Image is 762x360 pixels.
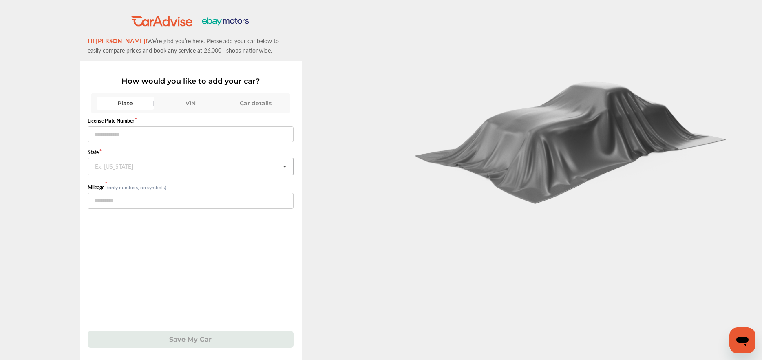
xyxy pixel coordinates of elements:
[95,163,133,168] div: Ex. [US_STATE]
[409,72,735,204] img: carCoverBlack.2823a3dccd746e18b3f8.png
[88,77,294,86] p: How would you like to add your car?
[88,37,279,54] span: We’re glad you’re here. Please add your car below to easily compare prices and book any service a...
[88,117,294,124] label: License Plate Number
[227,97,284,110] div: Car details
[88,149,294,156] label: State
[97,97,154,110] div: Plate
[88,184,107,191] label: Mileage
[107,184,166,191] small: (only numbers, no symbols)
[88,36,147,45] span: Hi [PERSON_NAME]!
[729,327,755,353] iframe: Button to launch messaging window
[162,97,219,110] div: VIN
